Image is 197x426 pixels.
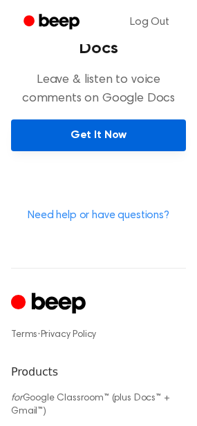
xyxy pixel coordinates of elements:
[11,328,186,342] div: ·
[11,119,186,151] a: Get It Now
[14,9,92,36] a: Beep
[11,291,89,318] a: Cruip
[11,330,37,340] a: Terms
[41,330,97,340] a: Privacy Policy
[11,394,170,417] a: forGoogle Classroom™ (plus Docs™ + Gmail™)
[11,364,186,380] h6: Products
[28,210,169,221] a: Need help or have questions?
[11,71,186,108] p: Leave & listen to voice comments on Google Docs
[11,394,23,403] i: for
[116,6,183,39] a: Log Out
